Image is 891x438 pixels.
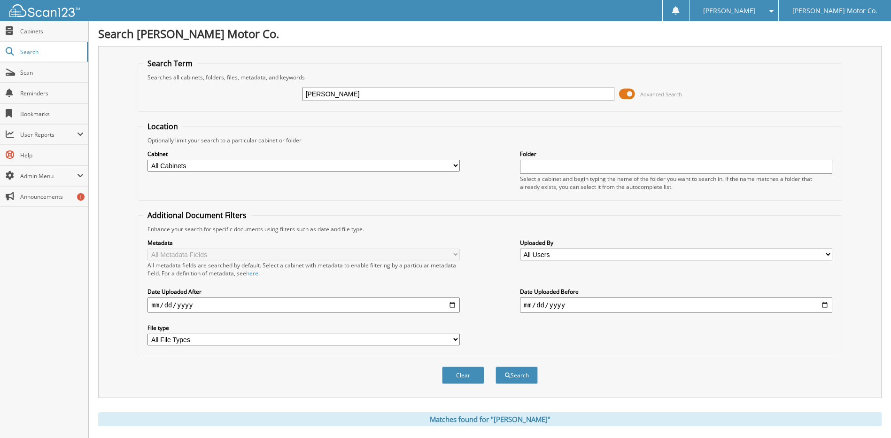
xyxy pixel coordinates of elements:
[143,58,197,69] legend: Search Term
[20,172,77,180] span: Admin Menu
[143,136,837,144] div: Optionally limit your search to a particular cabinet or folder
[147,150,460,158] label: Cabinet
[496,367,538,384] button: Search
[147,297,460,313] input: start
[20,193,84,201] span: Announcements
[20,48,82,56] span: Search
[143,121,183,132] legend: Location
[147,261,460,277] div: All metadata fields are searched by default. Select a cabinet with metadata to enable filtering b...
[20,89,84,97] span: Reminders
[147,239,460,247] label: Metadata
[20,131,77,139] span: User Reports
[520,150,832,158] label: Folder
[520,288,832,296] label: Date Uploaded Before
[520,239,832,247] label: Uploaded By
[147,324,460,332] label: File type
[20,151,84,159] span: Help
[703,8,756,14] span: [PERSON_NAME]
[9,4,80,17] img: scan123-logo-white.svg
[20,27,84,35] span: Cabinets
[98,26,882,41] h1: Search [PERSON_NAME] Motor Co.
[147,288,460,296] label: Date Uploaded After
[143,225,837,233] div: Enhance your search for specific documents using filters such as date and file type.
[246,269,258,277] a: here
[792,8,877,14] span: [PERSON_NAME] Motor Co.
[442,367,484,384] button: Clear
[520,175,832,191] div: Select a cabinet and begin typing the name of the folder you want to search in. If the name match...
[143,210,251,220] legend: Additional Document Filters
[77,193,85,201] div: 1
[640,91,682,98] span: Advanced Search
[143,73,837,81] div: Searches all cabinets, folders, files, metadata, and keywords
[20,69,84,77] span: Scan
[98,412,882,426] div: Matches found for "[PERSON_NAME]"
[20,110,84,118] span: Bookmarks
[520,297,832,313] input: end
